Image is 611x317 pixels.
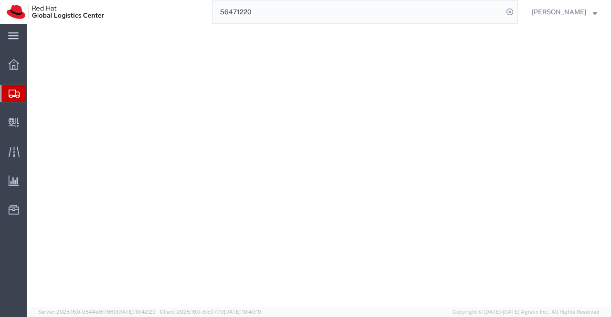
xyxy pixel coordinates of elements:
[213,0,503,23] input: Search for shipment number, reference number
[531,6,598,18] button: [PERSON_NAME]
[27,24,611,307] iframe: FS Legacy Container
[117,309,156,315] span: [DATE] 10:42:29
[160,309,261,315] span: Client: 2025.16.0-8fc0770
[224,309,261,315] span: [DATE] 10:40:19
[7,5,104,19] img: logo
[38,309,156,315] span: Server: 2025.16.0-9544af67660
[453,308,600,316] span: Copyright © [DATE]-[DATE] Agistix Inc., All Rights Reserved
[532,7,586,17] span: Sumitra Hansdah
